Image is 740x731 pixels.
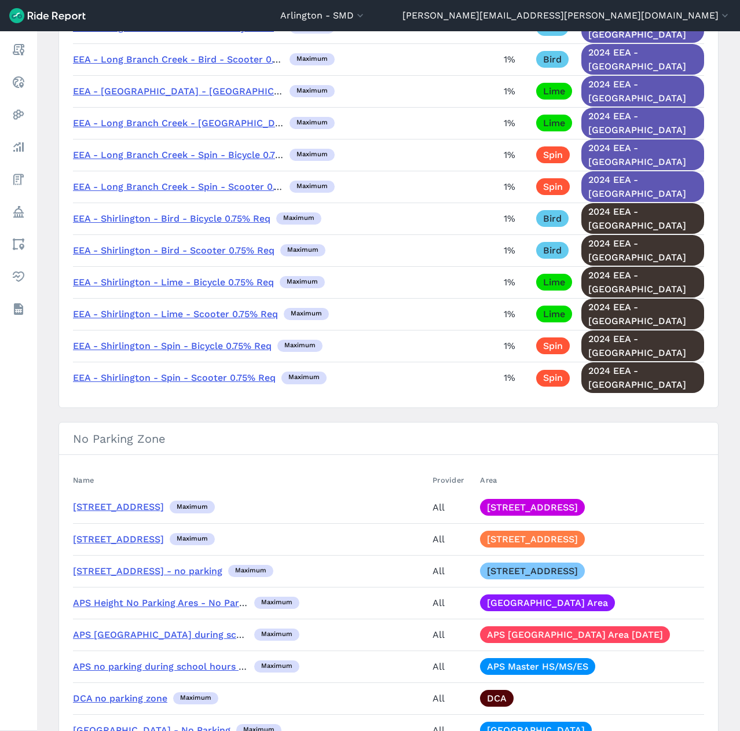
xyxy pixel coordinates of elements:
[170,533,215,546] div: maximum
[499,171,532,203] td: 1%
[8,137,29,157] a: Analyze
[433,563,471,579] div: All
[73,86,398,97] a: EEA - [GEOGRAPHIC_DATA] - [GEOGRAPHIC_DATA] - Bicycle 0.75% Req
[290,149,335,161] div: maximum
[499,139,532,171] td: 1%
[536,242,569,259] a: Bird
[8,201,29,222] a: Policy
[254,597,299,609] div: maximum
[536,274,572,291] a: Lime
[8,39,29,60] a: Report
[280,276,325,289] div: maximum
[499,43,532,75] td: 1%
[281,372,327,384] div: maximum
[73,340,272,351] a: EEA - Shirlington - Spin - Bicycle 0.75% Req
[581,267,705,297] a: 2024 EEA - [GEOGRAPHIC_DATA]
[73,501,164,512] a: [STREET_ADDRESS]
[8,234,29,255] a: Areas
[480,563,585,579] a: [STREET_ADDRESS]
[536,210,569,227] a: Bird
[73,213,270,224] a: EEA - Shirlington - Bird - Bicycle 0.75% Req
[581,330,705,361] a: 2024 EEA - [GEOGRAPHIC_DATA]
[499,362,532,394] td: 1%
[499,75,532,107] td: 1%
[536,178,570,195] a: Spin
[8,266,29,287] a: Health
[499,234,532,266] td: 1%
[8,104,29,125] a: Heatmaps
[536,115,572,131] a: Lime
[277,340,323,352] div: maximum
[480,531,585,548] a: [STREET_ADDRESS]
[280,9,366,23] button: Arlington - SMD
[499,107,532,139] td: 1%
[536,306,572,322] a: Lime
[581,299,705,329] a: 2024 EEA - [GEOGRAPHIC_DATA]
[73,565,222,576] a: [STREET_ADDRESS] - no parking
[73,117,391,128] a: EEA - Long Branch Creek - [GEOGRAPHIC_DATA] - Scooter 0.75% Req
[499,330,532,362] td: 1%
[433,626,471,643] div: All
[254,629,299,641] div: maximum
[276,212,321,225] div: maximum
[581,203,705,234] a: 2024 EEA - [GEOGRAPHIC_DATA]
[290,117,335,130] div: maximum
[581,76,705,106] a: 2024 EEA - [GEOGRAPHIC_DATA]
[433,658,471,675] div: All
[290,181,335,193] div: maximum
[73,308,278,319] a: EEA - Shirlington - Lime - Scooter 0.75% Req
[290,53,335,66] div: maximum
[499,298,532,330] td: 1%
[402,9,731,23] button: [PERSON_NAME][EMAIL_ADDRESS][PERSON_NAME][DOMAIN_NAME]
[581,139,705,170] a: 2024 EEA - [GEOGRAPHIC_DATA]
[536,51,569,68] a: Bird
[499,266,532,298] td: 1%
[581,108,705,138] a: 2024 EEA - [GEOGRAPHIC_DATA]
[433,690,471,707] div: All
[480,594,615,611] a: [GEOGRAPHIC_DATA] Area
[73,693,167,704] a: DCA no parking zone
[73,534,164,545] a: [STREET_ADDRESS]
[536,83,572,100] a: Lime
[480,499,585,516] a: [STREET_ADDRESS]
[428,469,475,491] th: Provider
[536,370,570,387] a: Spin
[173,692,218,705] div: maximum
[73,372,276,383] a: EEA - Shirlington - Spin - Scooter 0.75% Req
[480,690,514,707] a: DCA
[8,169,29,190] a: Fees
[254,660,299,673] div: maximum
[433,531,471,548] div: All
[581,235,705,266] a: 2024 EEA - [GEOGRAPHIC_DATA]
[73,245,274,256] a: EEA - Shirlington - Bird - Scooter 0.75% Req
[8,72,29,93] a: Realtime
[73,181,313,192] a: EEA - Long Branch Creek - Spin - Scooter 0.75% Req
[73,22,307,33] a: EEA - Long Branch Creek - Bird - Bicycle 0.75% Req
[290,85,335,98] div: maximum
[480,658,595,675] a: APS Master HS/MS/ES
[581,171,705,202] a: 2024 EEA - [GEOGRAPHIC_DATA]
[73,469,428,491] th: Name
[536,337,570,354] a: Spin
[73,54,312,65] a: EEA - Long Branch Creek - Bird - Scooter 0.75% Req
[433,594,471,611] div: All
[59,423,718,455] h3: No Parking Zone
[228,565,273,578] div: maximum
[73,277,274,288] a: EEA - Shirlington - Lime - Bicycle 0.75% Req
[581,362,705,393] a: 2024 EEA - [GEOGRAPHIC_DATA]
[536,146,570,163] a: Spin
[73,661,296,672] a: APS no parking during school hours HS, MS, & ES
[73,629,320,640] a: APS [GEOGRAPHIC_DATA] during school hours [DATE]
[284,308,329,321] div: maximum
[73,597,283,608] a: APS Height No Parking Ares - No Parking Zone
[499,203,532,234] td: 1%
[433,499,471,516] div: All
[475,469,704,491] th: Area
[73,149,309,160] a: EEA - Long Branch Creek - Spin - Bicycle 0.75% Req
[480,626,670,643] a: APS [GEOGRAPHIC_DATA] Area [DATE]
[8,299,29,319] a: Datasets
[280,244,325,257] div: maximum
[9,8,86,23] img: Ride Report
[170,501,215,513] div: maximum
[581,44,705,75] a: 2024 EEA - [GEOGRAPHIC_DATA]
